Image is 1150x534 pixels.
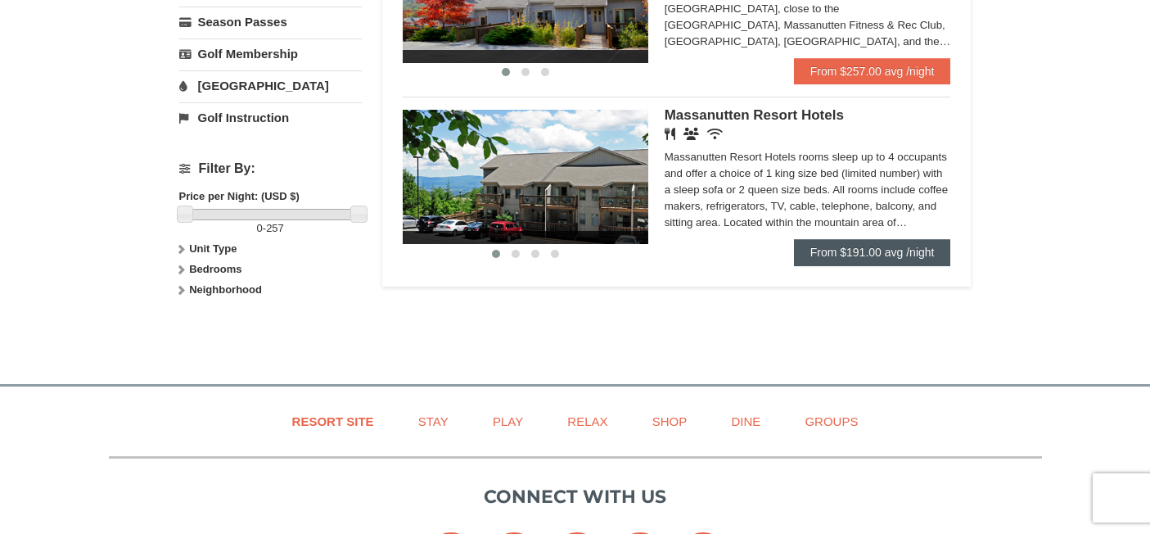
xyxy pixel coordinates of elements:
[179,70,362,101] a: [GEOGRAPHIC_DATA]
[547,403,628,440] a: Relax
[794,239,951,265] a: From $191.00 avg /night
[189,242,237,255] strong: Unit Type
[179,161,362,176] h4: Filter By:
[179,38,362,69] a: Golf Membership
[784,403,878,440] a: Groups
[109,483,1042,510] p: Connect with us
[665,107,844,123] span: Massanutten Resort Hotels
[665,128,675,140] i: Restaurant
[179,7,362,37] a: Season Passes
[398,403,469,440] a: Stay
[683,128,699,140] i: Banquet Facilities
[179,190,300,202] strong: Price per Night: (USD $)
[665,149,951,231] div: Massanutten Resort Hotels rooms sleep up to 4 occupants and offer a choice of 1 king size bed (li...
[179,102,362,133] a: Golf Instruction
[707,128,723,140] i: Wireless Internet (free)
[472,403,543,440] a: Play
[794,58,951,84] a: From $257.00 avg /night
[710,403,781,440] a: Dine
[189,263,241,275] strong: Bedrooms
[272,403,395,440] a: Resort Site
[632,403,708,440] a: Shop
[257,222,263,234] span: 0
[179,220,362,237] label: -
[266,222,284,234] span: 257
[189,283,262,296] strong: Neighborhood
